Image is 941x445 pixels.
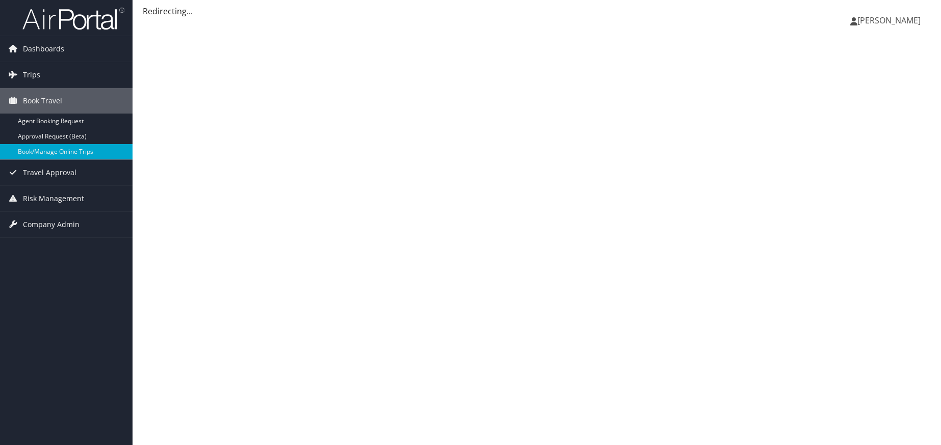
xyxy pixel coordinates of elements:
span: Company Admin [23,212,80,237]
div: Redirecting... [143,5,931,17]
span: Risk Management [23,186,84,211]
span: Book Travel [23,88,62,114]
span: Travel Approval [23,160,76,185]
span: [PERSON_NAME] [857,15,921,26]
span: Dashboards [23,36,64,62]
img: airportal-logo.png [22,7,124,31]
a: [PERSON_NAME] [850,5,931,36]
span: Trips [23,62,40,88]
